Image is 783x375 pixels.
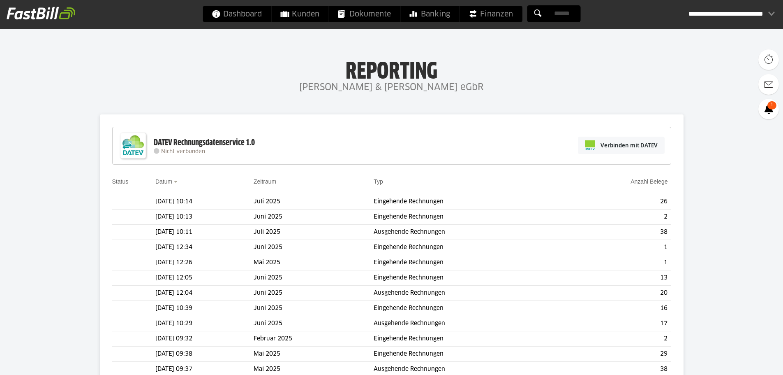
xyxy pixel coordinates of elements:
[564,255,671,270] td: 1
[374,270,564,286] td: Eingehende Rechnungen
[82,58,701,79] h1: Reporting
[338,6,391,22] span: Dokumente
[564,286,671,301] td: 20
[117,129,150,162] img: DATEV-Datenservice Logo
[174,181,179,183] img: sort_desc.gif
[161,149,205,154] span: Nicht verbunden
[203,6,271,22] a: Dashboard
[254,301,374,316] td: Juni 2025
[155,178,172,185] a: Datum
[112,178,129,185] a: Status
[254,316,374,331] td: Juni 2025
[374,286,564,301] td: Ausgehende Rechnungen
[155,225,254,240] td: [DATE] 10:11
[155,255,254,270] td: [DATE] 12:26
[329,6,400,22] a: Dokumente
[767,101,776,109] span: 1
[154,137,255,148] div: DATEV Rechnungsdatenservice 1.0
[564,301,671,316] td: 16
[254,270,374,286] td: Juni 2025
[254,286,374,301] td: Juni 2025
[254,194,374,210] td: Juli 2025
[409,6,450,22] span: Banking
[254,210,374,225] td: Juni 2025
[7,7,75,20] img: fastbill_logo_white.png
[564,316,671,331] td: 17
[280,6,319,22] span: Kunden
[469,6,513,22] span: Finanzen
[585,140,595,150] img: pi-datev-logo-farbig-24.svg
[374,316,564,331] td: Ausgehende Rechnungen
[564,347,671,362] td: 29
[212,6,262,22] span: Dashboard
[578,137,665,154] a: Verbinden mit DATEV
[601,141,658,149] span: Verbinden mit DATEV
[155,210,254,225] td: [DATE] 10:13
[631,178,668,185] a: Anzahl Belege
[254,240,374,255] td: Juni 2025
[155,240,254,255] td: [DATE] 12:34
[460,6,522,22] a: Finanzen
[254,347,374,362] td: Mai 2025
[758,99,779,119] a: 1
[254,331,374,347] td: Februar 2025
[564,331,671,347] td: 2
[374,255,564,270] td: Eingehende Rechnungen
[155,194,254,210] td: [DATE] 10:14
[720,350,775,371] iframe: Öffnet ein Widget, in dem Sie weitere Informationen finden
[374,301,564,316] td: Eingehende Rechnungen
[564,240,671,255] td: 1
[374,178,383,185] a: Typ
[374,225,564,240] td: Ausgehende Rechnungen
[374,240,564,255] td: Eingehende Rechnungen
[400,6,459,22] a: Banking
[254,225,374,240] td: Juli 2025
[271,6,328,22] a: Kunden
[374,347,564,362] td: Eingehende Rechnungen
[564,225,671,240] td: 38
[155,270,254,286] td: [DATE] 12:05
[155,301,254,316] td: [DATE] 10:39
[254,178,276,185] a: Zeitraum
[155,316,254,331] td: [DATE] 10:29
[155,347,254,362] td: [DATE] 09:38
[374,331,564,347] td: Eingehende Rechnungen
[374,194,564,210] td: Eingehende Rechnungen
[155,331,254,347] td: [DATE] 09:32
[564,210,671,225] td: 2
[564,270,671,286] td: 13
[155,286,254,301] td: [DATE] 12:04
[374,210,564,225] td: Eingehende Rechnungen
[564,194,671,210] td: 26
[254,255,374,270] td: Mai 2025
